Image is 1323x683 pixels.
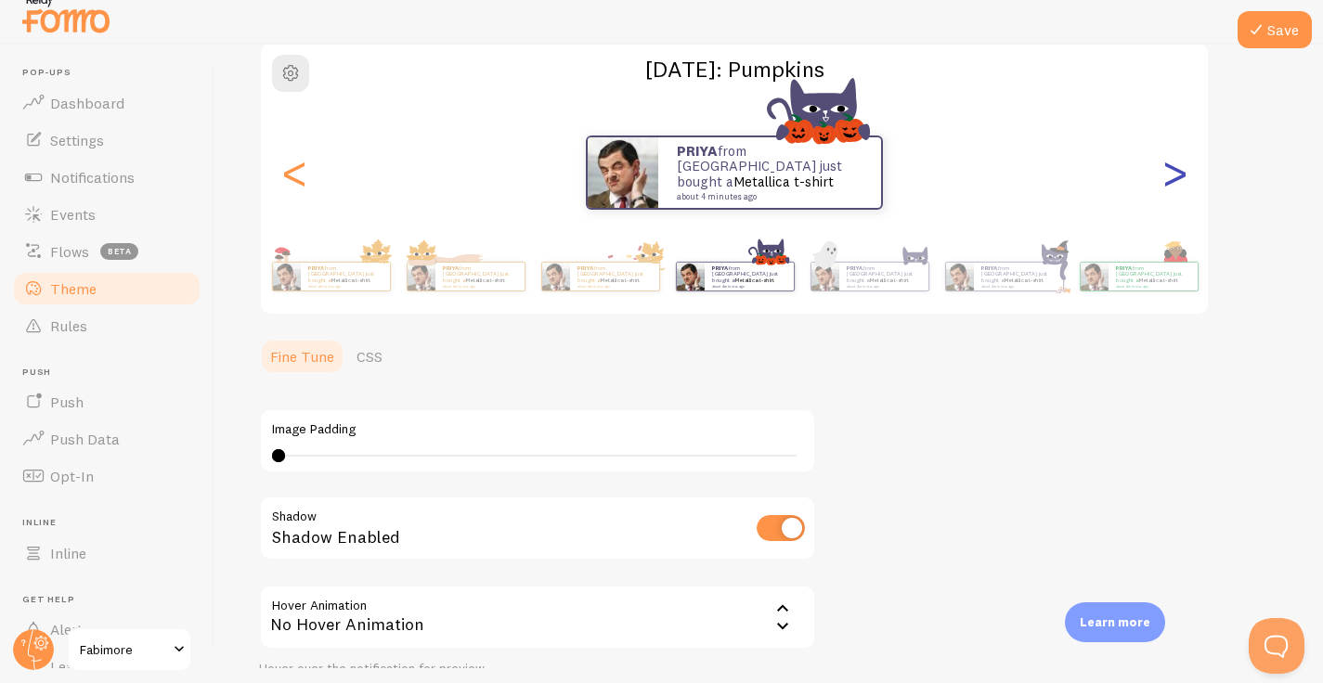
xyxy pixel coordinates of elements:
[1065,602,1165,642] div: Learn more
[1004,277,1044,284] a: Metallica t-shirt
[588,137,658,208] img: Fomo
[259,585,816,650] div: No Hover Animation
[50,94,124,112] span: Dashboard
[981,264,1056,288] p: from [GEOGRAPHIC_DATA] just bought a
[11,457,202,495] a: Opt-In
[308,284,381,288] small: about 4 minutes ago
[50,242,89,261] span: Flows
[1138,277,1178,284] a: Metallica t-shirt
[11,383,202,420] a: Push
[981,284,1054,288] small: about 4 minutes ago
[259,338,345,375] a: Fine Tune
[272,421,803,438] label: Image Padding
[261,55,1208,84] h2: [DATE]: Pumpkins
[22,67,202,79] span: Pop-ups
[80,638,168,661] span: Fabimore
[407,263,435,290] img: Fomo
[11,270,202,307] a: Theme
[847,264,921,288] p: from [GEOGRAPHIC_DATA] just bought a
[50,316,87,335] span: Rules
[677,192,857,201] small: about 4 minutes ago
[1080,263,1108,290] img: Fomo
[100,243,138,260] span: beta
[22,517,202,529] span: Inline
[50,205,96,224] span: Events
[945,263,973,290] img: Fomo
[11,307,202,344] a: Rules
[1116,284,1188,288] small: about 4 minutes ago
[577,284,650,288] small: about 4 minutes ago
[577,264,594,272] strong: PRIYA
[1163,106,1186,239] div: Next slide
[734,277,774,284] a: Metallica t-shirt
[308,264,383,288] p: from [GEOGRAPHIC_DATA] just bought a
[443,284,515,288] small: about 4 minutes ago
[11,196,202,233] a: Events
[22,367,202,379] span: Push
[50,393,84,411] span: Push
[50,467,94,485] span: Opt-In
[443,264,460,272] strong: PRIYA
[733,173,834,190] a: Metallica t-shirt
[465,277,505,284] a: Metallica t-shirt
[308,264,325,272] strong: PRIYA
[67,627,192,672] a: Fabimore
[50,168,135,187] span: Notifications
[577,264,652,288] p: from [GEOGRAPHIC_DATA] just bought a
[11,535,202,572] a: Inline
[50,544,86,562] span: Inline
[676,263,704,290] img: Fomo
[11,611,202,648] a: Alerts
[811,263,838,290] img: Fomo
[600,277,640,284] a: Metallica t-shirt
[11,84,202,122] a: Dashboard
[712,284,785,288] small: about 4 minutes ago
[847,284,919,288] small: about 4 minutes ago
[50,430,120,448] span: Push Data
[869,277,909,284] a: Metallica t-shirt
[11,122,202,159] a: Settings
[259,496,816,563] div: Shadow Enabled
[677,142,718,160] strong: PRIYA
[712,264,786,288] p: from [GEOGRAPHIC_DATA] just bought a
[981,264,998,272] strong: PRIYA
[22,594,202,606] span: Get Help
[677,144,863,201] p: from [GEOGRAPHIC_DATA] just bought a
[443,264,517,288] p: from [GEOGRAPHIC_DATA] just bought a
[11,420,202,457] a: Push Data
[712,264,729,272] strong: PRIYA
[50,620,90,638] span: Alerts
[847,264,863,272] strong: PRIYA
[259,661,816,677] div: Hover over the notification for preview
[1238,11,1312,48] button: Save
[345,338,394,375] a: CSS
[11,233,202,270] a: Flows beta
[50,131,104,149] span: Settings
[1249,618,1304,674] iframe: Help Scout Beacon - Open
[1080,613,1150,631] p: Learn more
[1116,264,1190,288] p: from [GEOGRAPHIC_DATA] just bought a
[331,277,370,284] a: Metallica t-shirt
[283,106,305,239] div: Previous slide
[1116,264,1133,272] strong: PRIYA
[541,263,569,290] img: Fomo
[11,159,202,196] a: Notifications
[50,279,97,298] span: Theme
[272,263,300,290] img: Fomo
